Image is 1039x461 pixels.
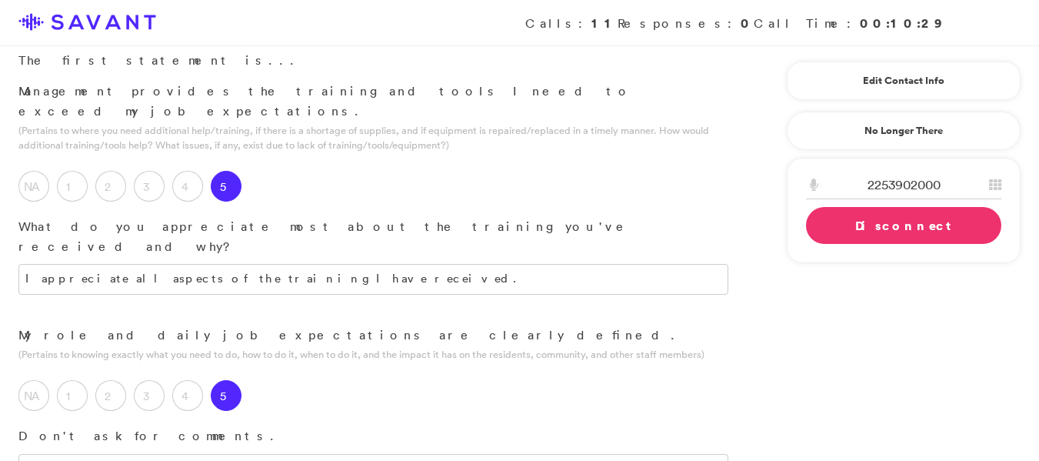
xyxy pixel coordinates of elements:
strong: 11 [591,15,618,32]
label: 2 [95,171,126,202]
label: 5 [211,171,241,202]
label: 2 [95,380,126,411]
label: 1 [57,380,88,411]
p: Don't ask for comments. [18,426,728,446]
strong: 0 [741,15,754,32]
p: (Pertains to where you need additional help/training, if there is a shortage of supplies, and if ... [18,123,728,152]
label: 4 [172,171,203,202]
label: 1 [57,171,88,202]
label: 3 [134,380,165,411]
label: 3 [134,171,165,202]
label: 4 [172,380,203,411]
a: Edit Contact Info [806,68,1001,93]
strong: 00:10:29 [860,15,944,32]
p: My role and daily job expectations are clearly defined. [18,326,728,346]
p: What do you appreciate most about the training you've received and why? [18,217,728,256]
label: NA [18,171,49,202]
a: Disconnect [806,207,1001,244]
p: The first statement is... [18,51,728,71]
p: (Pertains to knowing exactly what you need to do, how to do it, when to do it, and the impact it ... [18,347,728,362]
a: No Longer There [787,112,1021,150]
label: NA [18,380,49,411]
label: 5 [211,380,241,411]
p: Management provides the training and tools I need to exceed my job expectations. [18,82,728,121]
